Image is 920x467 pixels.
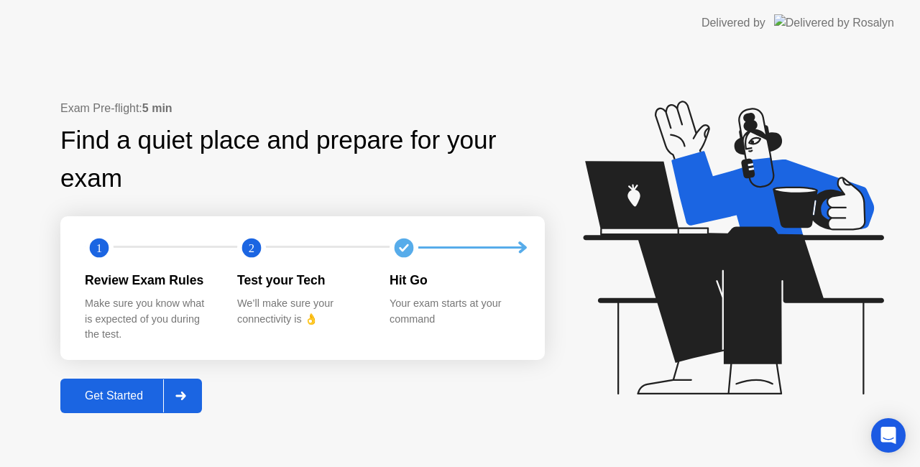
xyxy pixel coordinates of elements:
[96,241,102,254] text: 1
[142,102,172,114] b: 5 min
[390,296,519,327] div: Your exam starts at your command
[774,14,894,31] img: Delivered by Rosalyn
[701,14,765,32] div: Delivered by
[60,121,545,198] div: Find a quiet place and prepare for your exam
[60,100,545,117] div: Exam Pre-flight:
[65,389,163,402] div: Get Started
[237,271,367,290] div: Test your Tech
[85,271,214,290] div: Review Exam Rules
[237,296,367,327] div: We’ll make sure your connectivity is 👌
[60,379,202,413] button: Get Started
[390,271,519,290] div: Hit Go
[85,296,214,343] div: Make sure you know what is expected of you during the test.
[871,418,906,453] div: Open Intercom Messenger
[249,241,254,254] text: 2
